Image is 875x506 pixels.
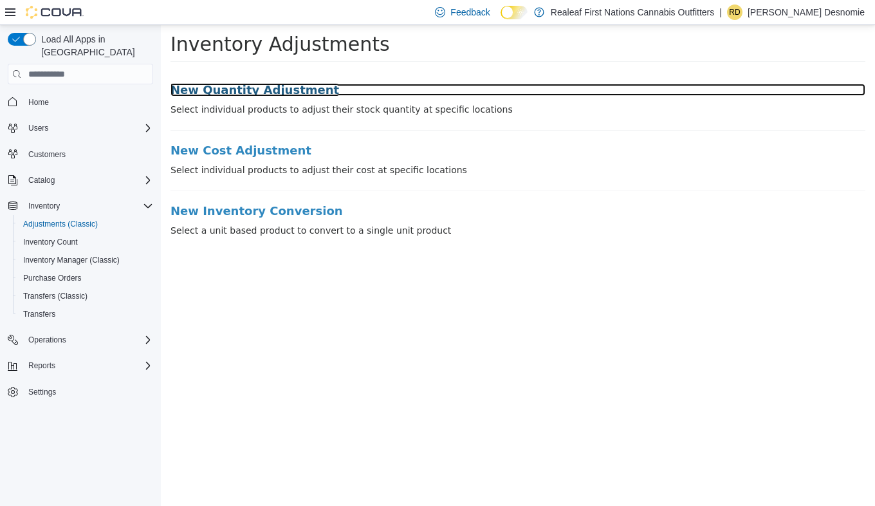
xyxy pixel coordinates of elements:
button: Operations [3,331,158,349]
span: Inventory Adjustments [10,8,229,30]
span: Inventory [28,201,60,211]
span: RD [729,5,740,20]
button: Users [3,119,158,137]
p: Select individual products to adjust their stock quantity at specific locations [10,78,705,91]
nav: Complex example [8,87,153,435]
button: Reports [23,358,60,373]
span: Reports [23,358,153,373]
span: Inventory [23,198,153,214]
span: Home [23,93,153,109]
a: Customers [23,147,71,162]
span: Inventory Count [18,234,153,250]
p: Realeaf First Nations Cannabis Outfitters [551,5,714,20]
a: Adjustments (Classic) [18,216,103,232]
span: Purchase Orders [18,270,153,286]
span: Users [28,123,48,133]
input: Dark Mode [501,6,528,19]
a: New Cost Adjustment [10,119,705,132]
span: Transfers (Classic) [23,291,87,301]
span: Transfers (Classic) [18,288,153,304]
p: Select a unit based product to convert to a single unit product [10,199,705,212]
a: Home [23,95,54,110]
button: Purchase Orders [13,269,158,287]
span: Inventory Manager (Classic) [23,255,120,265]
span: Inventory Count [23,237,78,247]
span: Transfers [23,309,55,319]
span: Operations [28,335,66,345]
button: Operations [23,332,71,348]
span: Catalog [23,173,153,188]
a: New Quantity Adjustment [10,59,705,71]
span: Home [28,97,49,108]
span: Customers [23,146,153,162]
button: Transfers (Classic) [13,287,158,305]
span: Users [23,120,153,136]
span: Adjustments (Classic) [23,219,98,229]
span: Inventory Manager (Classic) [18,252,153,268]
button: Adjustments (Classic) [13,215,158,233]
button: Users [23,120,53,136]
button: Customers [3,145,158,164]
a: Transfers (Classic) [18,288,93,304]
button: Inventory Count [13,233,158,251]
p: Select individual products to adjust their cost at specific locations [10,138,705,152]
span: Operations [23,332,153,348]
span: Reports [28,361,55,371]
a: Settings [23,384,61,400]
button: Reports [3,357,158,375]
p: [PERSON_NAME] Desnomie [748,5,865,20]
button: Inventory Manager (Classic) [13,251,158,269]
span: Feedback [450,6,490,19]
span: Load All Apps in [GEOGRAPHIC_DATA] [36,33,153,59]
button: Catalog [3,171,158,189]
button: Home [3,92,158,111]
span: Customers [28,149,66,160]
a: Inventory Count [18,234,83,250]
button: Settings [3,382,158,401]
a: Inventory Manager (Classic) [18,252,125,268]
div: Robert Desnomie [727,5,742,20]
a: Transfers [18,306,60,322]
button: Transfers [13,305,158,323]
span: Transfers [18,306,153,322]
a: New Inventory Conversion [10,180,705,192]
a: Purchase Orders [18,270,87,286]
img: Cova [26,6,84,19]
button: Inventory [3,197,158,215]
span: Adjustments (Classic) [18,216,153,232]
button: Catalog [23,173,60,188]
span: Purchase Orders [23,273,82,283]
button: Inventory [23,198,65,214]
p: | [719,5,722,20]
span: Settings [28,387,56,397]
span: Settings [23,384,153,400]
span: Catalog [28,175,55,185]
